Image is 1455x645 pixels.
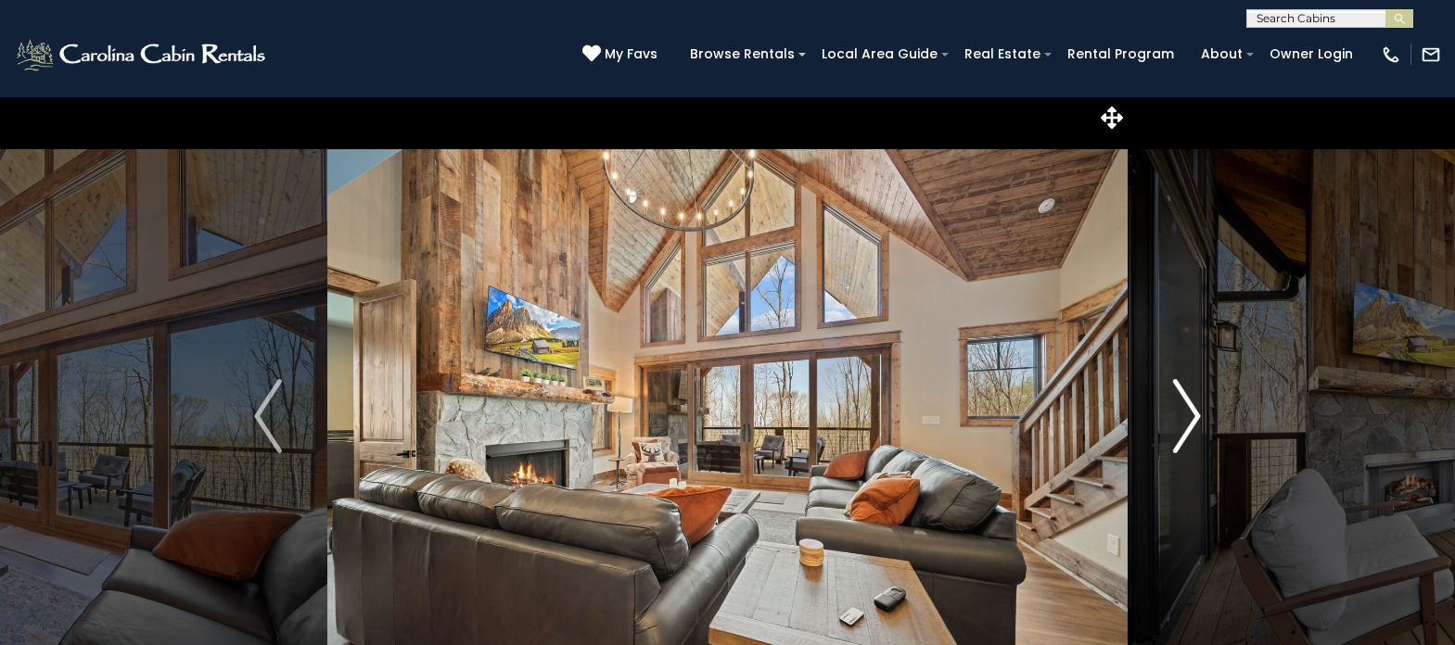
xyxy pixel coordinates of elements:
span: My Favs [605,44,657,64]
a: Local Area Guide [812,40,947,69]
a: Owner Login [1260,40,1362,69]
a: Real Estate [955,40,1050,69]
img: White-1-2.png [14,36,271,73]
img: arrow [254,379,282,453]
a: Rental Program [1058,40,1183,69]
a: My Favs [582,44,662,65]
a: About [1192,40,1252,69]
img: arrow [1173,379,1201,453]
img: mail-regular-white.png [1421,44,1441,65]
a: Browse Rentals [681,40,804,69]
img: phone-regular-white.png [1381,44,1401,65]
